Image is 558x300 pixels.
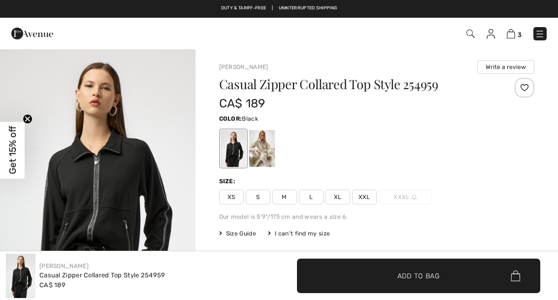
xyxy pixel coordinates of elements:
a: 1ère Avenue [11,28,53,37]
button: Write a review [477,60,534,74]
h1: Casual Zipper Collared Top Style 254959 [219,78,482,91]
a: [PERSON_NAME] [39,263,89,269]
div: Size: [219,177,238,186]
a: [PERSON_NAME] [219,64,268,70]
img: Casual Zipper Collared Top Style 254959 [6,254,35,298]
span: Color: [219,115,242,122]
img: 1ère Avenue [11,24,53,43]
span: Get 15% off [7,126,18,174]
img: Search [466,30,475,38]
img: ring-m.svg [412,195,417,200]
span: 3 [518,31,522,38]
span: XL [326,190,350,204]
div: Birch [249,130,274,167]
div: Our model is 5'9"/175 cm and wears a size 6. [219,212,534,221]
span: L [299,190,324,204]
span: Black [242,115,258,122]
span: Size Guide [219,229,256,238]
span: XXXL [379,190,432,204]
span: Add to Bag [397,270,440,281]
button: Close teaser [23,114,33,124]
span: S [246,190,270,204]
div: Black [220,130,246,167]
span: M [272,190,297,204]
img: Bag.svg [511,270,520,281]
div: I can't find my size [268,229,330,238]
span: CA$ 189 [39,281,66,289]
img: Shopping Bag [507,29,515,38]
button: Add to Bag [297,259,541,293]
img: Menu [535,29,545,39]
span: XXL [352,190,377,204]
div: Casual Zipper Collared Top Style 254959 [39,270,165,280]
img: My Info [487,29,495,39]
span: CA$ 189 [219,97,265,110]
span: XS [219,190,244,204]
a: 3 [507,28,522,39]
